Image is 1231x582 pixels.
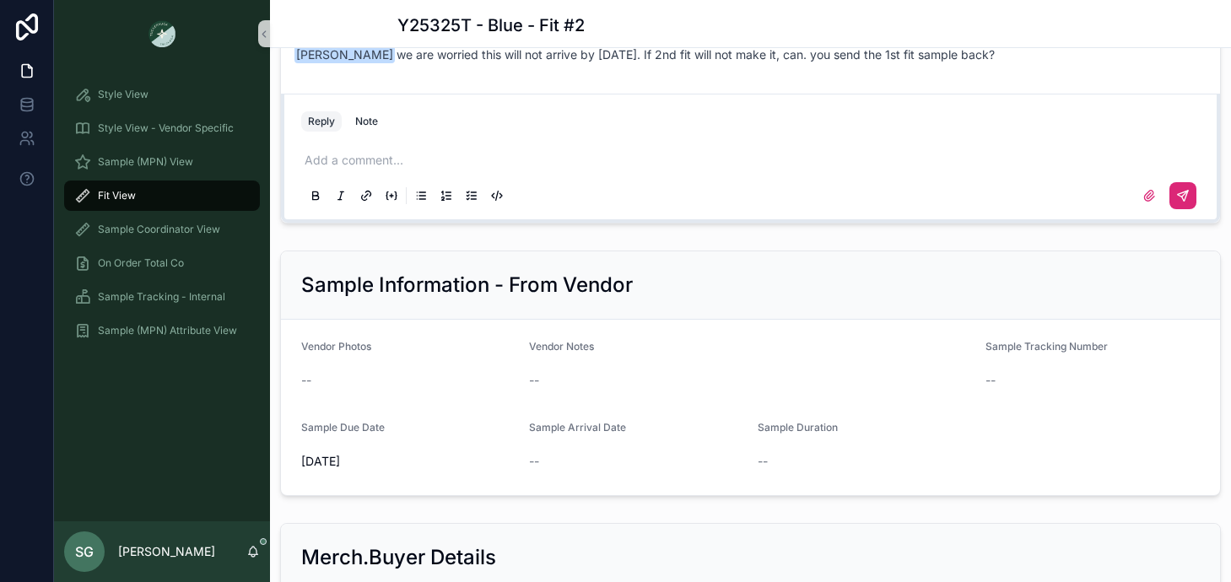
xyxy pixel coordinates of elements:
[98,256,184,270] span: On Order Total Co
[98,290,225,304] span: Sample Tracking - Internal
[301,111,342,132] button: Reply
[294,46,395,63] span: [PERSON_NAME]
[348,111,385,132] button: Note
[758,453,768,470] span: --
[54,67,270,368] div: scrollable content
[985,372,996,389] span: --
[301,544,496,571] h2: Merch.Buyer Details
[64,282,260,312] a: Sample Tracking - Internal
[64,181,260,211] a: Fit View
[64,79,260,110] a: Style View
[64,147,260,177] a: Sample (MPN) View
[301,272,633,299] h2: Sample Information - From Vendor
[355,115,378,128] div: Note
[98,88,148,101] span: Style View
[301,340,371,353] span: Vendor Photos
[985,340,1108,353] span: Sample Tracking Number
[301,453,516,470] span: [DATE]
[118,543,215,560] p: [PERSON_NAME]
[529,372,539,389] span: --
[397,13,585,37] h1: Y25325T - Blue - Fit #2
[98,223,220,236] span: Sample Coordinator View
[98,155,193,169] span: Sample (MPN) View
[529,421,626,434] span: Sample Arrival Date
[98,121,234,135] span: Style View - Vendor Specific
[75,542,94,562] span: SG
[64,315,260,346] a: Sample (MPN) Attribute View
[64,214,260,245] a: Sample Coordinator View
[758,421,838,434] span: Sample Duration
[301,421,385,434] span: Sample Due Date
[98,324,237,337] span: Sample (MPN) Attribute View
[294,47,995,62] span: we are worried this will not arrive by [DATE]. If 2nd fit will not make it, can. you send the 1st...
[529,340,594,353] span: Vendor Notes
[529,453,539,470] span: --
[148,20,175,47] img: App logo
[301,372,311,389] span: --
[98,189,136,202] span: Fit View
[64,248,260,278] a: On Order Total Co
[64,113,260,143] a: Style View - Vendor Specific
